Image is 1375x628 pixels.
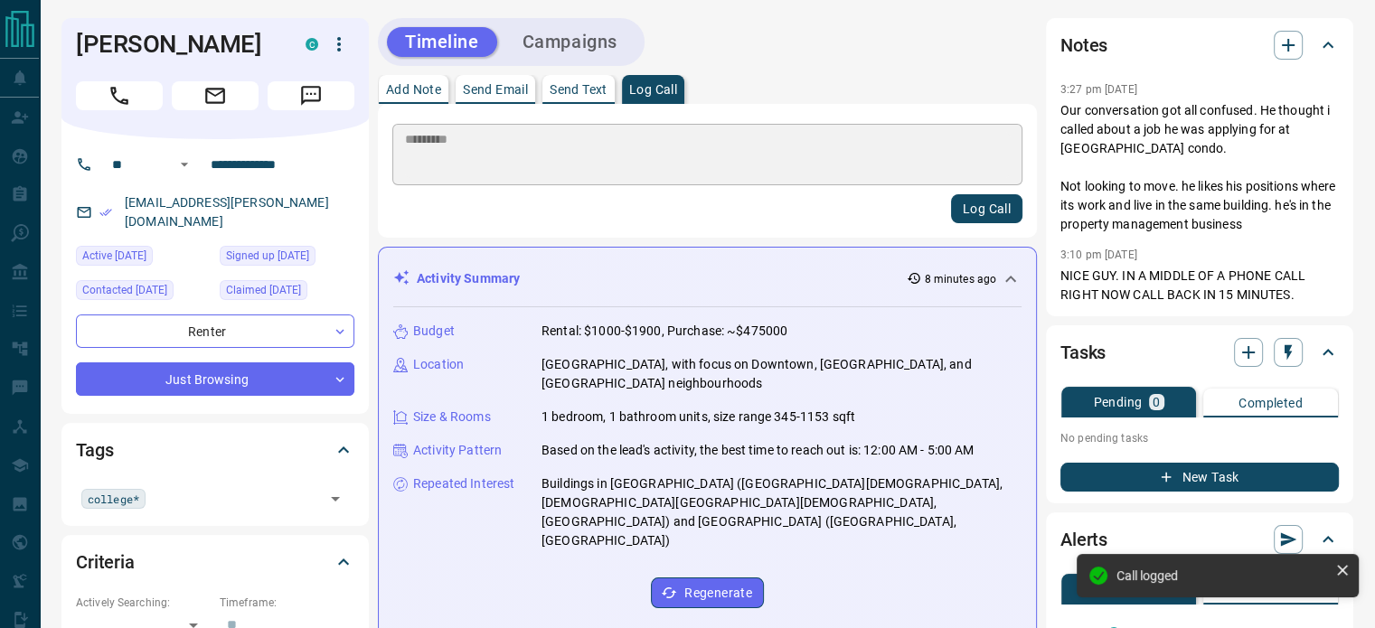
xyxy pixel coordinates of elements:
[82,247,146,265] span: Active [DATE]
[1060,101,1339,234] p: Our conversation got all confused. He thought i called about a job he was applying for at [GEOGRA...
[172,81,259,110] span: Email
[76,436,113,464] h2: Tags
[220,280,354,305] div: Tue Aug 29 2023
[220,595,354,611] p: Timeframe:
[76,548,135,576] h2: Criteria
[76,540,354,584] div: Criteria
[463,83,528,96] p: Send Email
[220,246,354,271] div: Tue Aug 29 2023
[386,83,441,96] p: Add Note
[1116,568,1328,583] div: Call logged
[1060,331,1339,374] div: Tasks
[393,262,1022,295] div: Activity Summary8 minutes ago
[413,441,502,460] p: Activity Pattern
[1060,425,1339,452] p: No pending tasks
[174,154,195,175] button: Open
[413,408,491,426] p: Size & Rooms
[951,194,1022,223] button: Log Call
[1060,525,1107,554] h2: Alerts
[268,81,354,110] span: Message
[1093,396,1142,408] p: Pending
[542,474,1022,550] p: Buildings in [GEOGRAPHIC_DATA] ([GEOGRAPHIC_DATA][DEMOGRAPHIC_DATA], [DEMOGRAPHIC_DATA][GEOGRAPHI...
[1060,518,1339,561] div: Alerts
[417,269,520,288] p: Activity Summary
[542,408,855,426] p: 1 bedroom, 1 bathroom units, size range 345-1153 sqft
[1060,23,1339,67] div: Notes
[542,322,787,341] p: Rental: $1000-$1900, Purchase: ~$475000
[629,83,677,96] p: Log Call
[504,27,636,57] button: Campaigns
[99,206,112,219] svg: Email Verified
[387,27,497,57] button: Timeline
[925,271,996,287] p: 8 minutes ago
[125,195,329,229] a: [EMAIL_ADDRESS][PERSON_NAME][DOMAIN_NAME]
[226,247,309,265] span: Signed up [DATE]
[1060,83,1137,96] p: 3:27 pm [DATE]
[651,577,764,608] button: Regenerate
[550,83,607,96] p: Send Text
[76,595,211,611] p: Actively Searching:
[1153,396,1160,408] p: 0
[76,246,211,271] div: Mon Oct 13 2025
[76,81,163,110] span: Call
[413,474,514,493] p: Repeated Interest
[306,38,318,51] div: condos.ca
[76,428,354,472] div: Tags
[76,30,278,59] h1: [PERSON_NAME]
[413,355,464,374] p: Location
[413,322,455,341] p: Budget
[323,486,348,511] button: Open
[1060,248,1137,261] p: 3:10 pm [DATE]
[542,441,974,460] p: Based on the lead's activity, the best time to reach out is: 12:00 AM - 5:00 AM
[76,280,211,305] div: Thu Oct 02 2025
[1060,31,1107,60] h2: Notes
[1060,267,1339,305] p: NICE GUY. IN A MIDDLE OF A PHONE CALL RIGHT NOW CALL BACK IN 15 MINUTES.
[1060,338,1106,367] h2: Tasks
[82,281,167,299] span: Contacted [DATE]
[76,314,354,348] div: Renter
[226,281,301,299] span: Claimed [DATE]
[88,490,139,508] span: college*
[1238,397,1303,409] p: Completed
[76,362,354,396] div: Just Browsing
[542,355,1022,393] p: [GEOGRAPHIC_DATA], with focus on Downtown, [GEOGRAPHIC_DATA], and [GEOGRAPHIC_DATA] neighbourhoods
[1060,463,1339,492] button: New Task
